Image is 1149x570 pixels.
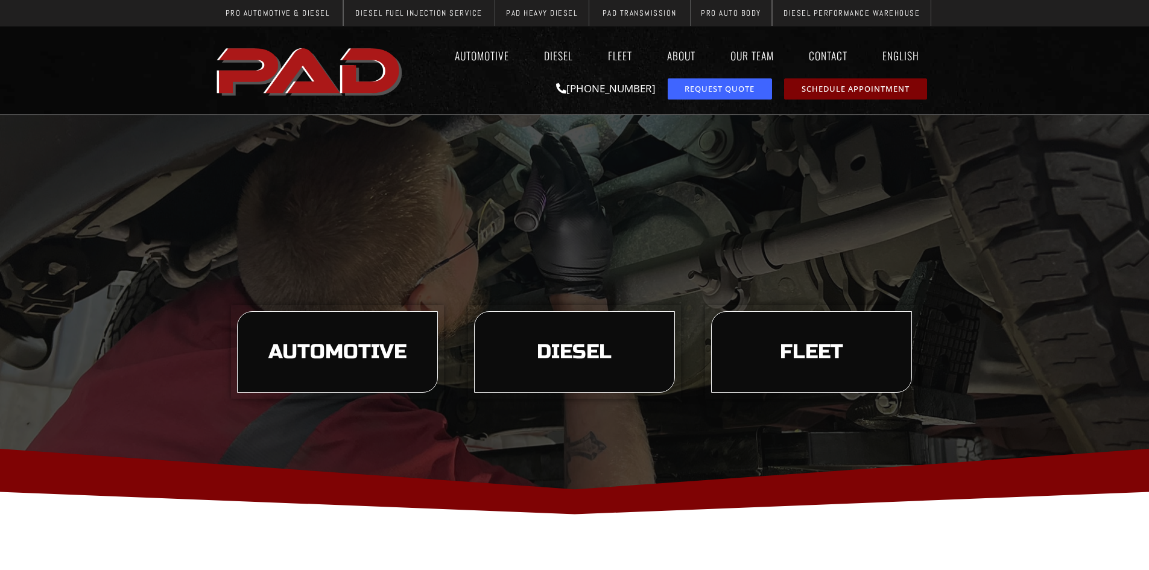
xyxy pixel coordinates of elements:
[355,9,483,17] span: Diesel Fuel Injection Service
[226,9,330,17] span: Pro Automotive & Diesel
[556,81,656,95] a: [PHONE_NUMBER]
[408,42,937,69] nav: Menu
[597,42,644,69] a: Fleet
[701,9,761,17] span: Pro Auto Body
[656,42,707,69] a: About
[668,78,772,100] a: request a service or repair quote
[871,42,937,69] a: English
[474,311,675,393] a: learn more about our diesel services
[506,9,577,17] span: PAD Heavy Diesel
[802,85,910,93] span: Schedule Appointment
[213,38,408,103] a: pro automotive and diesel home page
[685,85,755,93] span: Request Quote
[711,311,912,393] a: learn more about our fleet services
[797,42,859,69] a: Contact
[784,78,927,100] a: schedule repair or service appointment
[783,9,920,17] span: Diesel Performance Warehouse
[213,38,408,103] img: The image shows the word "PAD" in bold, red, uppercase letters with a slight shadow effect.
[268,342,407,363] span: Automotive
[719,42,785,69] a: Our Team
[237,311,438,393] a: learn more about our automotive services
[533,42,584,69] a: Diesel
[443,42,521,69] a: Automotive
[603,9,677,17] span: PAD Transmission
[537,342,612,363] span: Diesel
[780,342,843,363] span: Fleet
